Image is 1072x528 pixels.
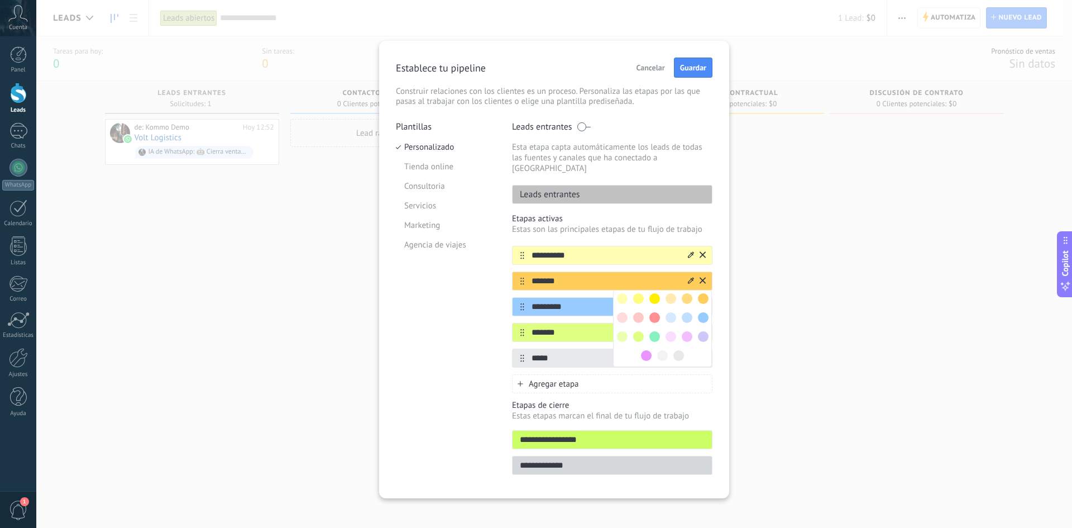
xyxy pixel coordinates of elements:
[2,180,34,191] div: WhatsApp
[680,64,706,72] span: Guardar
[396,177,495,196] li: Consultoria
[1060,250,1071,276] span: Copilot
[396,216,495,235] li: Marketing
[396,61,486,74] p: Establece tu pipeline
[2,107,35,114] div: Leads
[2,371,35,378] div: Ajustes
[9,24,27,31] span: Cuenta
[396,196,495,216] li: Servicios
[674,58,712,78] button: Guardar
[396,157,495,177] li: Tienda online
[529,379,579,389] span: Agregar etapa
[396,121,495,132] p: Plantillas
[2,142,35,150] div: Chats
[2,296,35,303] div: Correo
[512,400,712,411] p: Etapas de cierre
[513,189,580,200] p: Leads entrantes
[631,59,670,76] button: Cancelar
[2,66,35,74] div: Panel
[512,121,572,132] p: Leads entrantes
[636,64,665,72] span: Cancelar
[396,235,495,255] li: Agencia de viajes
[512,224,712,235] p: Estas son las principales etapas de tu flujo de trabajo
[512,411,712,421] p: Estas etapas marcan el final de tu flujo de trabajo
[2,410,35,417] div: Ayuda
[396,87,712,107] p: Construir relaciones con los clientes es un proceso. Personaliza las etapas por las que pasas al ...
[2,220,35,227] div: Calendario
[512,142,712,174] p: Esta etapa capta automáticamente los leads de todas las fuentes y canales que ha conectado a [GEO...
[2,332,35,339] div: Estadísticas
[2,259,35,267] div: Listas
[512,213,712,224] p: Etapas activas
[20,497,29,506] span: 1
[396,137,495,157] li: Personalizado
